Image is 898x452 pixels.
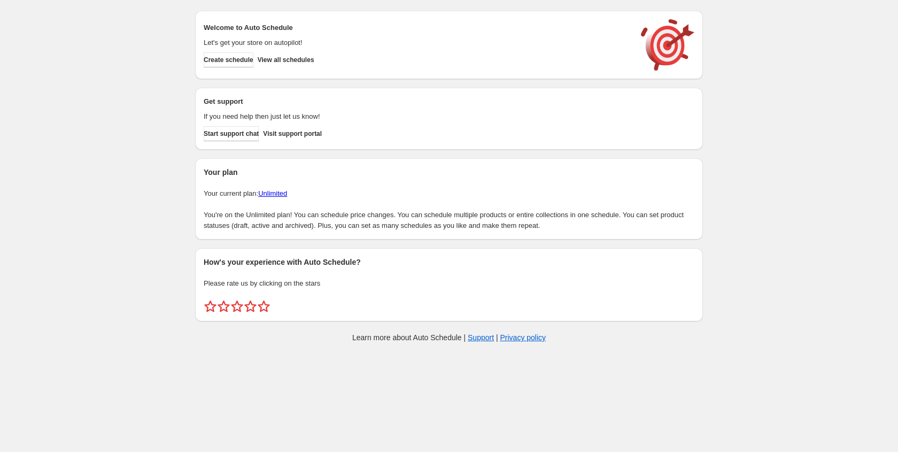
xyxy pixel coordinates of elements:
[263,126,322,141] a: Visit support portal
[204,257,694,267] h2: How's your experience with Auto Schedule?
[258,189,287,197] a: Unlimited
[204,210,694,231] p: You're on the Unlimited plan! You can schedule price changes. You can schedule multiple products ...
[258,52,314,67] button: View all schedules
[204,96,630,107] h2: Get support
[204,56,253,64] span: Create schedule
[468,333,494,342] a: Support
[500,333,546,342] a: Privacy policy
[204,37,630,48] p: Let's get your store on autopilot!
[204,111,630,122] p: If you need help then just let us know!
[204,52,253,67] button: Create schedule
[204,167,694,178] h2: Your plan
[204,278,694,289] p: Please rate us by clicking on the stars
[258,56,314,64] span: View all schedules
[263,129,322,138] span: Visit support portal
[204,22,630,33] h2: Welcome to Auto Schedule
[204,126,259,141] a: Start support chat
[204,188,694,199] p: Your current plan:
[204,129,259,138] span: Start support chat
[352,332,546,343] p: Learn more about Auto Schedule | |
